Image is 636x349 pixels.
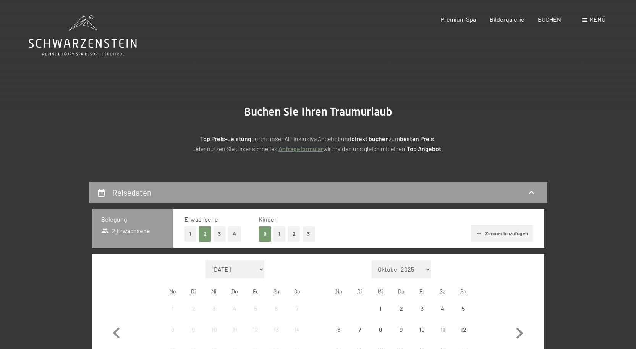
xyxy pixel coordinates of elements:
div: Anreise nicht möglich [350,319,370,340]
div: 4 [225,306,244,325]
abbr: Samstag [273,288,279,294]
div: 5 [246,306,265,325]
div: Sun Oct 05 2025 [453,298,474,319]
div: Anreise nicht möglich [245,298,266,319]
strong: besten Preis [400,135,434,142]
div: Anreise nicht möglich [183,298,204,319]
div: 5 [454,306,473,325]
button: 3 [214,226,226,242]
button: 2 [199,226,211,242]
div: 9 [392,326,411,346]
div: Mon Sep 08 2025 [162,319,183,340]
p: durch unser All-inklusive Angebot und zum ! Oder nutzen Sie unser schnelles wir melden uns gleich... [127,134,509,153]
span: Menü [589,16,605,23]
button: 1 [184,226,196,242]
div: Wed Oct 01 2025 [370,298,391,319]
div: Mon Sep 01 2025 [162,298,183,319]
abbr: Montag [169,288,176,294]
div: Anreise nicht möglich [162,298,183,319]
div: Wed Sep 03 2025 [204,298,224,319]
div: Anreise nicht möglich [370,298,391,319]
div: Anreise nicht möglich [225,298,245,319]
button: Zimmer hinzufügen [471,225,533,242]
abbr: Mittwoch [211,288,217,294]
div: Anreise nicht möglich [266,319,286,340]
div: 6 [267,306,286,325]
button: 4 [228,226,241,242]
div: 1 [163,306,182,325]
div: 2 [392,306,411,325]
div: Anreise nicht möglich [266,298,286,319]
div: Anreise nicht möglich [432,298,453,319]
div: 11 [225,326,244,346]
div: Wed Oct 08 2025 [370,319,391,340]
div: Anreise nicht möglich [183,319,204,340]
div: 8 [163,326,182,346]
div: Fri Sep 05 2025 [245,298,266,319]
div: Sat Sep 06 2025 [266,298,286,319]
div: Anreise nicht möglich [204,319,224,340]
div: 8 [371,326,390,346]
span: Kinder [259,216,277,223]
div: Anreise nicht möglich [391,319,411,340]
a: Premium Spa [441,16,476,23]
div: Sat Oct 04 2025 [432,298,453,319]
div: Anreise nicht möglich [453,298,474,319]
div: Anreise nicht möglich [329,319,349,340]
strong: Top Angebot. [407,145,443,152]
div: Anreise nicht möglich [411,319,432,340]
button: 2 [288,226,300,242]
div: Sun Sep 14 2025 [286,319,307,340]
div: Wed Sep 10 2025 [204,319,224,340]
div: Fri Sep 12 2025 [245,319,266,340]
a: BUCHEN [538,16,561,23]
div: Anreise nicht möglich [225,319,245,340]
abbr: Freitag [419,288,424,294]
a: Anfrageformular [278,145,323,152]
abbr: Sonntag [294,288,300,294]
div: Sat Oct 11 2025 [432,319,453,340]
button: 3 [303,226,315,242]
div: Anreise nicht möglich [391,298,411,319]
div: 3 [412,306,431,325]
div: 12 [246,326,265,346]
div: Mon Oct 06 2025 [329,319,349,340]
strong: Top Preis-Leistung [200,135,251,142]
div: 7 [350,326,369,346]
div: Sun Sep 07 2025 [286,298,307,319]
div: 6 [329,326,348,346]
div: 9 [184,326,203,346]
abbr: Freitag [253,288,258,294]
abbr: Dienstag [357,288,362,294]
div: Fri Oct 10 2025 [411,319,432,340]
div: Anreise nicht möglich [453,319,474,340]
div: 14 [287,326,306,346]
span: Erwachsene [184,216,218,223]
div: 1 [371,306,390,325]
div: 3 [204,306,223,325]
div: Tue Sep 02 2025 [183,298,204,319]
abbr: Donnerstag [231,288,238,294]
div: Sat Sep 13 2025 [266,319,286,340]
button: 0 [259,226,271,242]
div: Fri Oct 03 2025 [411,298,432,319]
div: 10 [412,326,431,346]
div: 10 [204,326,223,346]
div: Anreise nicht möglich [286,319,307,340]
span: 2 Erwachsene [101,227,151,235]
button: 1 [273,226,285,242]
div: 12 [454,326,473,346]
abbr: Samstag [440,288,445,294]
div: Anreise nicht möglich [286,298,307,319]
div: Thu Sep 11 2025 [225,319,245,340]
div: Anreise nicht möglich [204,298,224,319]
div: 11 [433,326,452,346]
span: Buchen Sie Ihren Traumurlaub [244,105,392,118]
div: 7 [287,306,306,325]
div: Thu Oct 02 2025 [391,298,411,319]
a: Bildergalerie [490,16,524,23]
div: Thu Sep 04 2025 [225,298,245,319]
